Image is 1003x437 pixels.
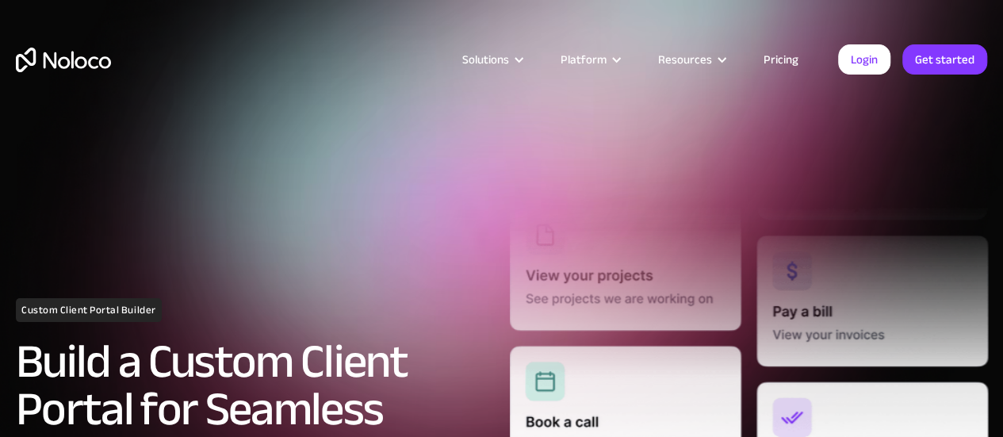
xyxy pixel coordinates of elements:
h1: Custom Client Portal Builder [16,298,162,322]
a: Login [838,44,890,75]
div: Resources [658,49,712,70]
div: Solutions [462,49,509,70]
div: Platform [541,49,638,70]
a: home [16,48,111,72]
a: Get started [902,44,987,75]
div: Solutions [442,49,541,70]
div: Resources [638,49,744,70]
div: Platform [561,49,607,70]
a: Pricing [744,49,818,70]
